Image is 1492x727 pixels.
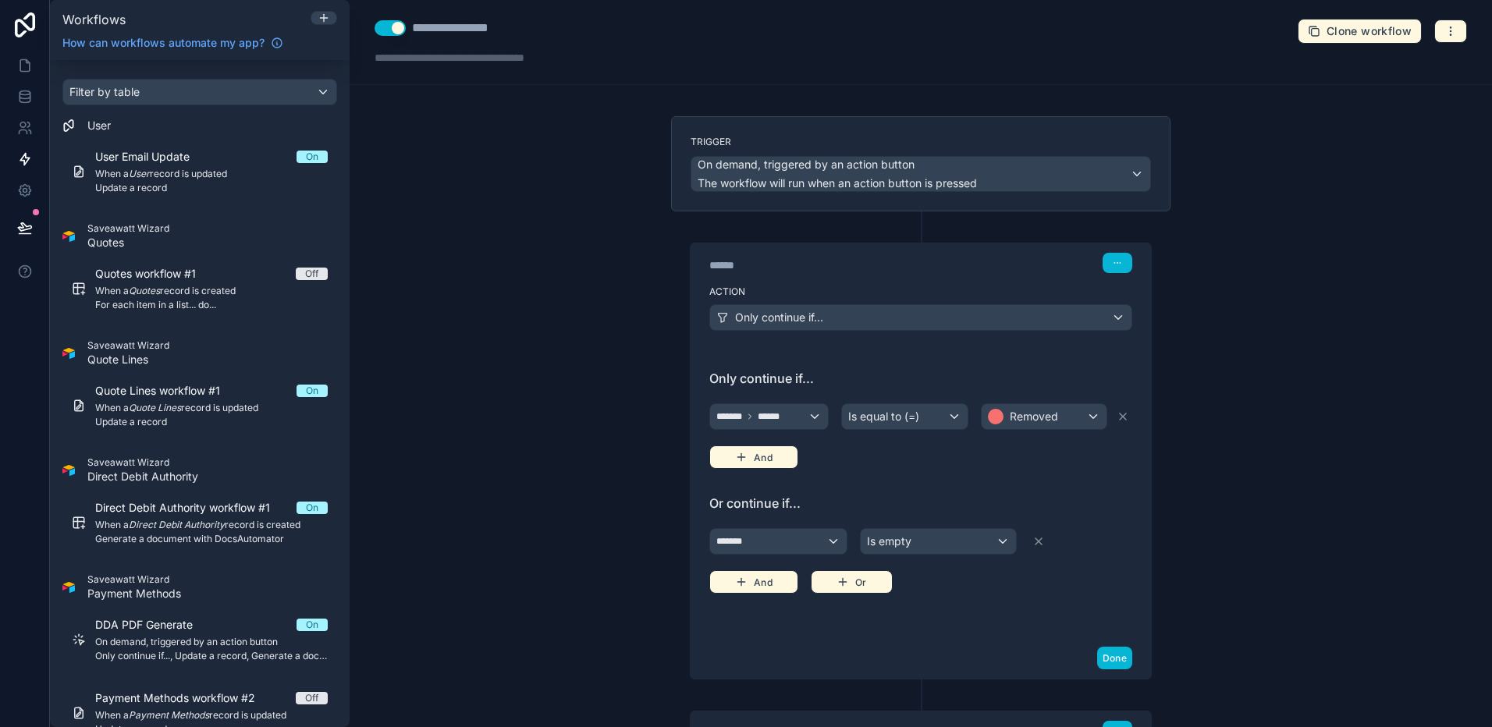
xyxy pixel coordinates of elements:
button: Done [1097,647,1132,669]
span: Update a record [95,416,328,428]
label: Trigger [691,136,1151,148]
a: Quote Lines workflow #1OnWhen aQuote Linesrecord is updatedUpdate a record [62,374,337,438]
span: User Email Update [95,149,208,165]
span: Generate a document with DocsAutomator [95,533,328,545]
span: Saveawatt Wizard [87,339,169,352]
span: On demand, triggered by an action button [698,157,915,172]
span: Quote Lines workflow #1 [95,383,239,399]
span: Is empty [867,534,911,549]
span: Update a record [95,182,328,194]
span: Direct Debit Authority [87,469,198,484]
button: And [709,570,798,594]
button: Is equal to (=) [841,403,968,430]
span: For each item in a list... do... [95,299,328,311]
span: Payment Methods workflow #2 [95,690,274,706]
em: Direct Debit Authority [129,519,225,530]
em: User [129,168,150,179]
button: Is empty [860,528,1017,555]
span: Quote Lines [87,352,169,367]
a: How can workflows automate my app? [56,35,290,51]
a: User Email UpdateOnWhen aUserrecord is updatedUpdate a record [62,140,337,204]
span: Only continue if... [735,310,823,325]
div: On [306,385,318,397]
div: On [306,151,318,163]
img: Airtable Logo [62,230,75,243]
button: Removed [981,403,1107,430]
span: Saveawatt Wizard [87,573,181,586]
label: Action [709,285,1132,298]
span: DDA PDF Generate [95,617,211,633]
button: On demand, triggered by an action buttonThe workflow will run when an action button is pressed [691,156,1151,192]
div: Off [305,268,318,280]
div: On [306,502,318,514]
span: Saveawatt Wizard [87,456,198,469]
em: Quote Lines [129,402,181,413]
span: Quotes [87,235,169,250]
button: Only continue if... [709,304,1132,331]
span: Removed [1010,409,1058,424]
a: DDA PDF GenerateOnOn demand, triggered by an action buttonOnly continue if..., Update a record, G... [62,608,337,672]
span: Only continue if... [709,369,1132,388]
button: And [709,445,798,469]
img: Airtable Logo [62,581,75,594]
span: Saveawatt Wizard [87,222,169,235]
em: Quotes [129,285,160,296]
span: Quotes workflow #1 [95,266,215,282]
img: Airtable Logo [62,347,75,360]
span: When a record is updated [95,709,328,722]
a: Quotes workflow #1OffWhen aQuotesrecord is createdFor each item in a list... do... [62,257,337,321]
span: Direct Debit Authority workflow #1 [95,500,289,516]
span: The workflow will run when an action button is pressed [698,176,977,190]
span: Payment Methods [87,586,181,601]
span: Filter by table [69,85,140,98]
span: Clone workflow [1327,24,1412,38]
span: Or continue if... [709,494,1132,512]
img: Airtable Logo [62,464,75,477]
a: Direct Debit Authority workflow #1OnWhen aDirect Debit Authorityrecord is createdGenerate a docum... [62,491,337,555]
span: Is equal to (=) [848,409,919,424]
div: On [306,619,318,631]
span: On demand, triggered by an action button [95,636,328,648]
span: Only continue if..., Update a record, Generate a document with DocsAutomator, Create a record [95,650,328,662]
button: Clone workflow [1298,19,1422,44]
div: Off [305,692,318,704]
span: User [87,118,111,133]
span: How can workflows automate my app? [62,35,265,51]
div: scrollable content [50,60,350,727]
span: When a record is updated [95,402,328,414]
span: When a record is created [95,285,328,297]
button: Filter by table [62,79,337,105]
em: Payment Methods [129,709,209,721]
span: Workflows [62,12,126,27]
span: When a record is updated [95,168,328,180]
span: When a record is created [95,519,328,531]
button: Or [811,570,893,594]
